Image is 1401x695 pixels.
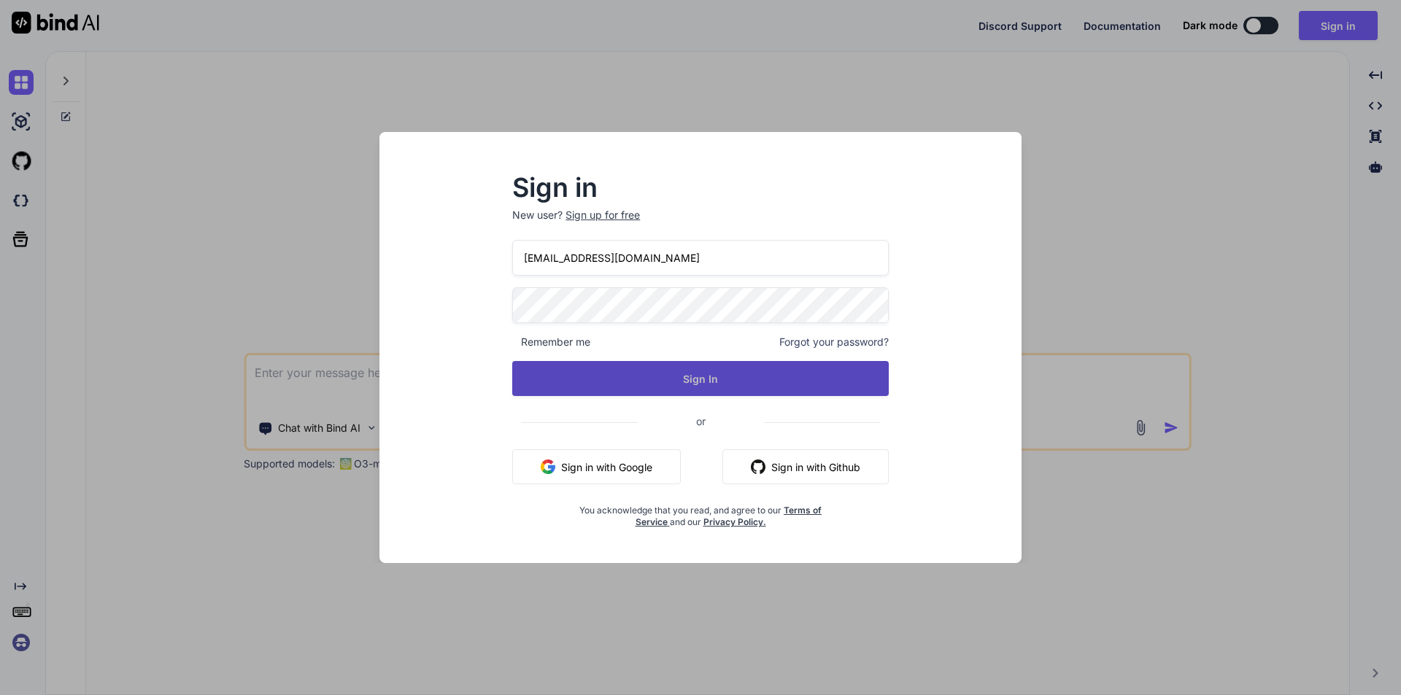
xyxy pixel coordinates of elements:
[541,459,555,474] img: google
[575,496,826,528] div: You acknowledge that you read, and agree to our and our
[636,505,822,527] a: Terms of Service
[779,335,889,349] span: Forgot your password?
[512,361,889,396] button: Sign In
[512,176,889,199] h2: Sign in
[512,208,889,240] p: New user?
[703,516,766,527] a: Privacy Policy.
[722,449,889,484] button: Sign in with Github
[751,459,765,474] img: github
[512,240,889,276] input: Login or Email
[638,403,764,439] span: or
[512,335,590,349] span: Remember me
[512,449,681,484] button: Sign in with Google
[566,208,640,222] div: Sign up for free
